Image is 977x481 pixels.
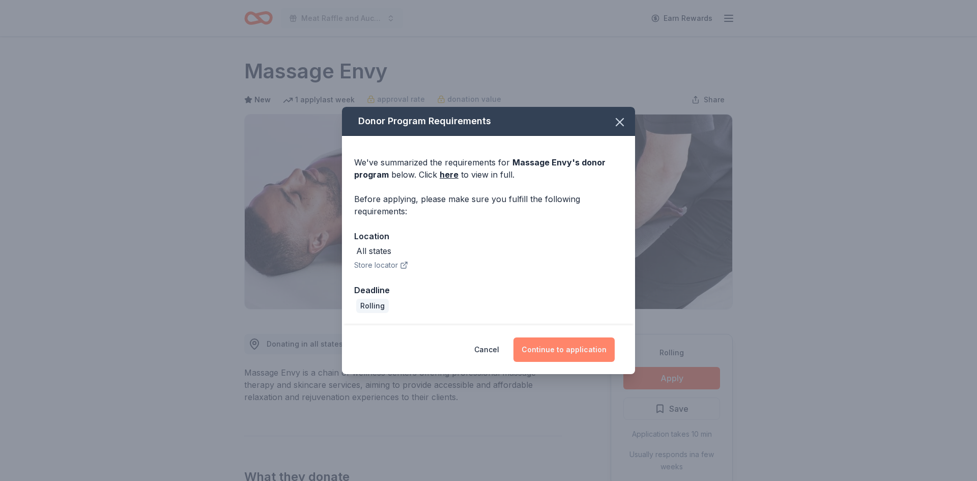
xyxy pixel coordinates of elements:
button: Store locator [354,259,408,271]
a: here [440,168,458,181]
button: Cancel [474,337,499,362]
div: Before applying, please make sure you fulfill the following requirements: [354,193,623,217]
div: Rolling [356,299,389,313]
div: We've summarized the requirements for below. Click to view in full. [354,156,623,181]
div: Donor Program Requirements [342,107,635,136]
div: Location [354,230,623,243]
div: All states [356,245,391,257]
div: Deadline [354,284,623,297]
button: Continue to application [513,337,615,362]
